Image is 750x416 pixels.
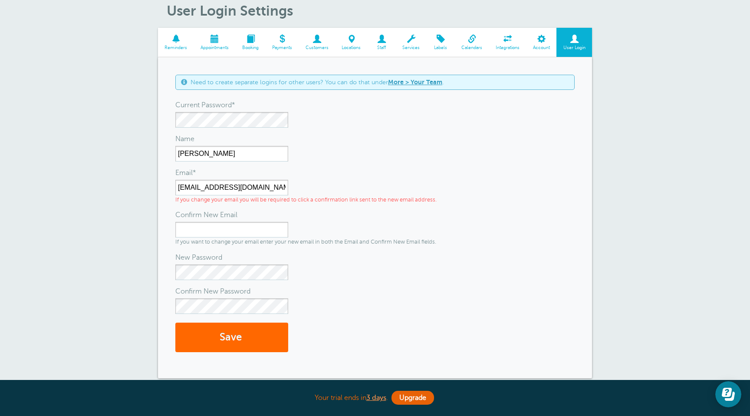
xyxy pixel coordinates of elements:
a: Account [526,28,556,57]
span: Services [400,45,422,50]
span: User Login [561,45,588,50]
a: Appointments [194,28,236,57]
label: Confirm New Email [175,208,237,222]
a: 3 days [366,394,386,402]
button: Save [175,323,288,353]
a: Upgrade [391,391,434,405]
span: Reminders [162,45,190,50]
span: Account [530,45,552,50]
span: Locations [339,45,363,50]
a: Staff [368,28,396,57]
label: New Password [175,251,222,264]
label: Email* [175,166,196,180]
div: Your trial ends in . [158,389,592,407]
label: Name [175,132,194,146]
small: If you want to change your email enter your new email in both the Email and Confirm New Email fie... [175,239,436,245]
a: Booking [236,28,266,57]
span: Calendars [459,45,485,50]
span: Appointments [198,45,231,50]
span: Labels [431,45,451,50]
a: Payments [265,28,299,57]
span: Customers [303,45,331,50]
h1: User Login Settings [167,3,592,19]
label: Current Password* [175,98,235,112]
span: Payments [270,45,294,50]
a: Locations [335,28,368,57]
a: Customers [299,28,335,57]
span: Need to create separate logins for other users? You can do that under . [191,79,444,86]
small: If you change your email you will be required to click a confirmation link sent to the new email ... [175,197,437,203]
iframe: Resource center [715,381,741,407]
a: Reminders [158,28,194,57]
a: Labels [427,28,455,57]
a: Integrations [489,28,526,57]
label: Confirm New Password [175,284,250,298]
a: More > Your Team [388,79,442,86]
span: Staff [372,45,391,50]
span: Integrations [493,45,522,50]
span: Booking [240,45,261,50]
a: Services [396,28,427,57]
a: Calendars [455,28,489,57]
